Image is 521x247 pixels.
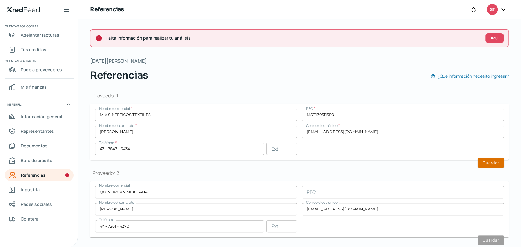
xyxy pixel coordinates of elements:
[99,217,114,222] span: Teléfono
[21,127,54,135] span: Representantes
[99,140,114,145] span: Teléfono
[99,106,130,111] span: Nombre comercial
[478,158,504,168] button: Guardar
[306,123,338,128] span: Correo electrónico
[485,33,504,43] button: Aquí
[5,184,74,196] a: Industria
[306,200,338,205] span: Correo electrónico
[90,170,509,176] h1: Proveedor 2
[5,125,74,137] a: Representantes
[21,113,62,120] span: Información general
[99,123,134,128] span: Nombre del contacto
[90,92,509,99] h1: Proveedor 1
[490,6,495,13] span: ST
[5,213,74,225] a: Colateral
[5,44,74,56] a: Tus créditos
[5,154,74,167] a: Buró de crédito
[5,29,74,41] a: Adelantar facturas
[438,72,509,80] span: ¿Qué información necesito ingresar?
[90,5,124,14] h1: Referencias
[99,183,130,188] span: Nombre comercial
[5,23,73,29] span: Cuentas por cobrar
[5,64,74,76] a: Pago a proveedores
[21,157,52,164] span: Buró de crédito
[90,57,147,65] span: [DATE][PERSON_NAME]
[21,171,45,179] span: Referencias
[478,235,504,245] button: Guardar
[21,66,62,73] span: Pago a proveedores
[7,102,21,107] span: Mi perfil
[21,142,48,150] span: Documentos
[5,58,73,64] span: Cuentas por pagar
[5,81,74,93] a: Mis finanzas
[99,200,134,205] span: Nombre del contacto
[21,83,47,91] span: Mis finanzas
[5,198,74,210] a: Redes sociales
[90,68,148,83] span: Referencias
[21,46,46,53] span: Tus créditos
[306,106,313,111] span: RFC
[5,169,74,181] a: Referencias
[491,36,498,40] span: Aquí
[106,34,480,42] span: Falta información para realizar tu análisis
[21,200,52,208] span: Redes sociales
[21,186,40,193] span: Industria
[5,111,74,123] a: Información general
[21,31,59,39] span: Adelantar facturas
[21,215,40,223] span: Colateral
[5,140,74,152] a: Documentos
